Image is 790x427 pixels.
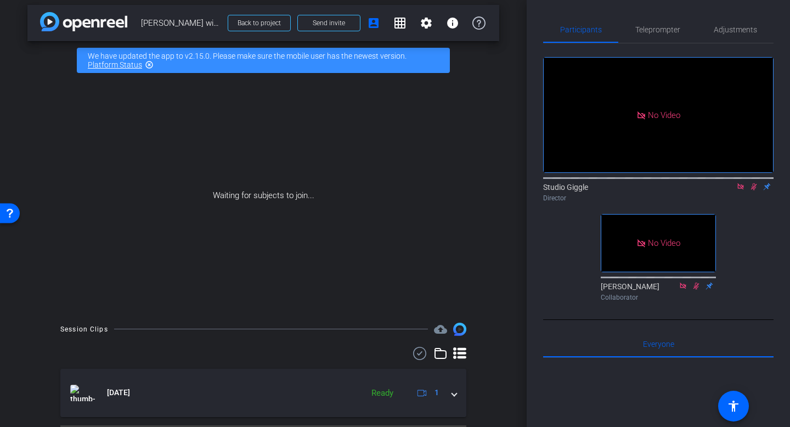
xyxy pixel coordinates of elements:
span: [DATE] [107,387,130,398]
button: Back to project [228,15,291,31]
span: Back to project [238,19,281,27]
div: Studio Giggle [543,182,774,203]
span: Teleprompter [635,26,680,33]
span: Participants [560,26,602,33]
mat-icon: settings [420,16,433,30]
span: No Video [648,110,680,120]
mat-icon: highlight_off [145,60,154,69]
div: Waiting for subjects to join... [27,80,499,312]
img: Session clips [453,323,466,336]
span: Send invite [313,19,345,27]
div: We have updated the app to v2.15.0. Please make sure the mobile user has the newest version. [77,48,450,73]
div: [PERSON_NAME] [601,281,716,302]
span: [PERSON_NAME] with CEO [PERSON_NAME] [141,12,221,34]
button: Send invite [297,15,360,31]
mat-icon: info [446,16,459,30]
mat-icon: grid_on [393,16,407,30]
span: Everyone [643,340,674,348]
mat-icon: account_box [367,16,380,30]
div: Session Clips [60,324,108,335]
a: Platform Status [88,60,142,69]
img: thumb-nail [70,385,95,401]
span: Destinations for your clips [434,323,447,336]
div: Ready [366,387,399,400]
img: app-logo [40,12,127,31]
mat-icon: cloud_upload [434,323,447,336]
span: No Video [648,238,680,248]
div: Collaborator [601,293,716,302]
span: 1 [435,387,439,398]
div: Director [543,193,774,203]
mat-expansion-panel-header: thumb-nail[DATE]Ready1 [60,369,466,417]
span: Adjustments [714,26,757,33]
mat-icon: accessibility [727,400,740,413]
